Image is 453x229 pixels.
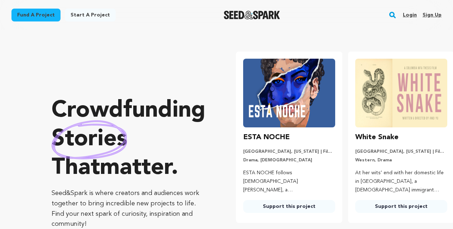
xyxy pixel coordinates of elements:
[243,200,335,213] a: Support this project
[403,9,417,21] a: Login
[243,169,335,194] p: ESTA NOCHE follows [DEMOGRAPHIC_DATA] [PERSON_NAME], a [DEMOGRAPHIC_DATA], homeless runaway, conf...
[65,9,116,21] a: Start a project
[243,149,335,155] p: [GEOGRAPHIC_DATA], [US_STATE] | Film Short
[243,59,335,127] img: ESTA NOCHE image
[355,169,447,194] p: At her wits’ end with her domestic life in [GEOGRAPHIC_DATA], a [DEMOGRAPHIC_DATA] immigrant moth...
[355,157,447,163] p: Western, Drama
[243,132,290,143] h3: ESTA NOCHE
[355,59,447,127] img: White Snake image
[355,149,447,155] p: [GEOGRAPHIC_DATA], [US_STATE] | Film Short
[423,9,442,21] a: Sign up
[52,97,207,182] p: Crowdfunding that .
[224,11,280,19] a: Seed&Spark Homepage
[224,11,280,19] img: Seed&Spark Logo Dark Mode
[100,157,171,180] span: matter
[243,157,335,163] p: Drama, [DEMOGRAPHIC_DATA]
[52,120,127,159] img: hand sketched image
[355,132,399,143] h3: White Snake
[11,9,61,21] a: Fund a project
[355,200,447,213] a: Support this project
